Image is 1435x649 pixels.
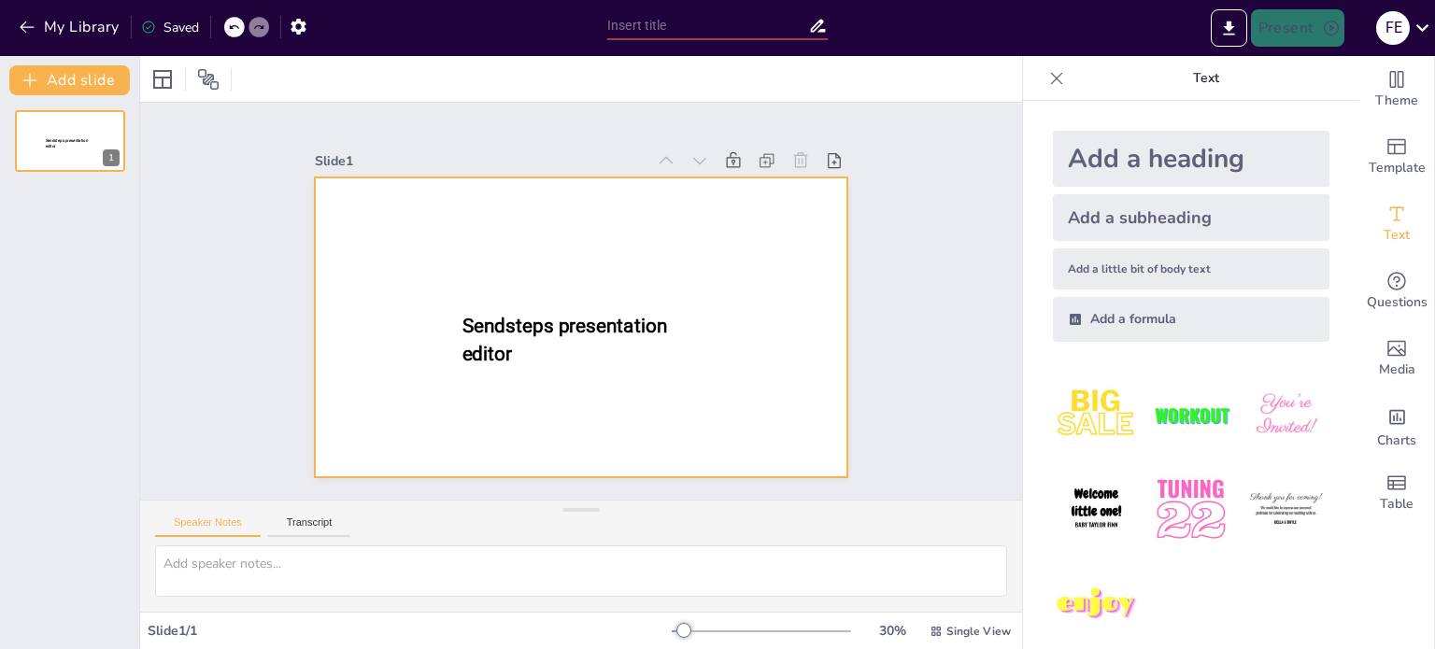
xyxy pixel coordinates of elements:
div: Add images, graphics, shapes or video [1359,325,1434,392]
img: 1.jpeg [1053,372,1140,459]
div: Add a table [1359,459,1434,527]
input: Insert title [607,12,808,39]
button: F E [1376,9,1410,47]
button: Present [1251,9,1344,47]
div: Change the overall theme [1359,56,1434,123]
div: Add ready made slides [1359,123,1434,190]
div: Saved [141,19,199,36]
span: Charts [1377,430,1416,451]
span: Template [1369,158,1426,178]
div: Add a little bit of body text [1053,248,1329,289]
div: F E [1376,11,1410,45]
button: Transcript [268,516,351,537]
span: Position [197,68,220,91]
div: Add a subheading [1053,194,1329,241]
div: Add a heading [1053,131,1329,187]
img: 4.jpeg [1053,466,1140,553]
img: 5.jpeg [1147,466,1234,553]
span: Theme [1375,91,1418,111]
img: 7.jpeg [1053,561,1140,648]
button: Export to PowerPoint [1211,9,1247,47]
span: Questions [1367,292,1428,313]
div: Add charts and graphs [1359,392,1434,459]
img: 2.jpeg [1147,372,1234,459]
button: Add slide [9,65,130,95]
span: Single View [946,624,1011,639]
div: 1 [103,149,120,166]
div: 1 [15,110,125,172]
span: Table [1380,494,1414,515]
img: 3.jpeg [1243,372,1329,459]
button: My Library [14,12,127,42]
span: Media [1379,360,1415,380]
div: Add text boxes [1359,190,1434,258]
span: Sendsteps presentation editor [462,315,666,364]
div: Get real-time input from your audience [1359,258,1434,325]
div: Slide 1 [315,152,646,170]
div: Add a formula [1053,297,1329,342]
span: Sendsteps presentation editor [46,138,88,148]
span: Text [1384,225,1410,246]
button: Speaker Notes [155,516,261,537]
div: Slide 1 / 1 [148,622,672,640]
p: Text [1072,56,1341,101]
div: Layout [148,64,178,94]
div: 30 % [870,622,915,640]
img: 6.jpeg [1243,466,1329,553]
